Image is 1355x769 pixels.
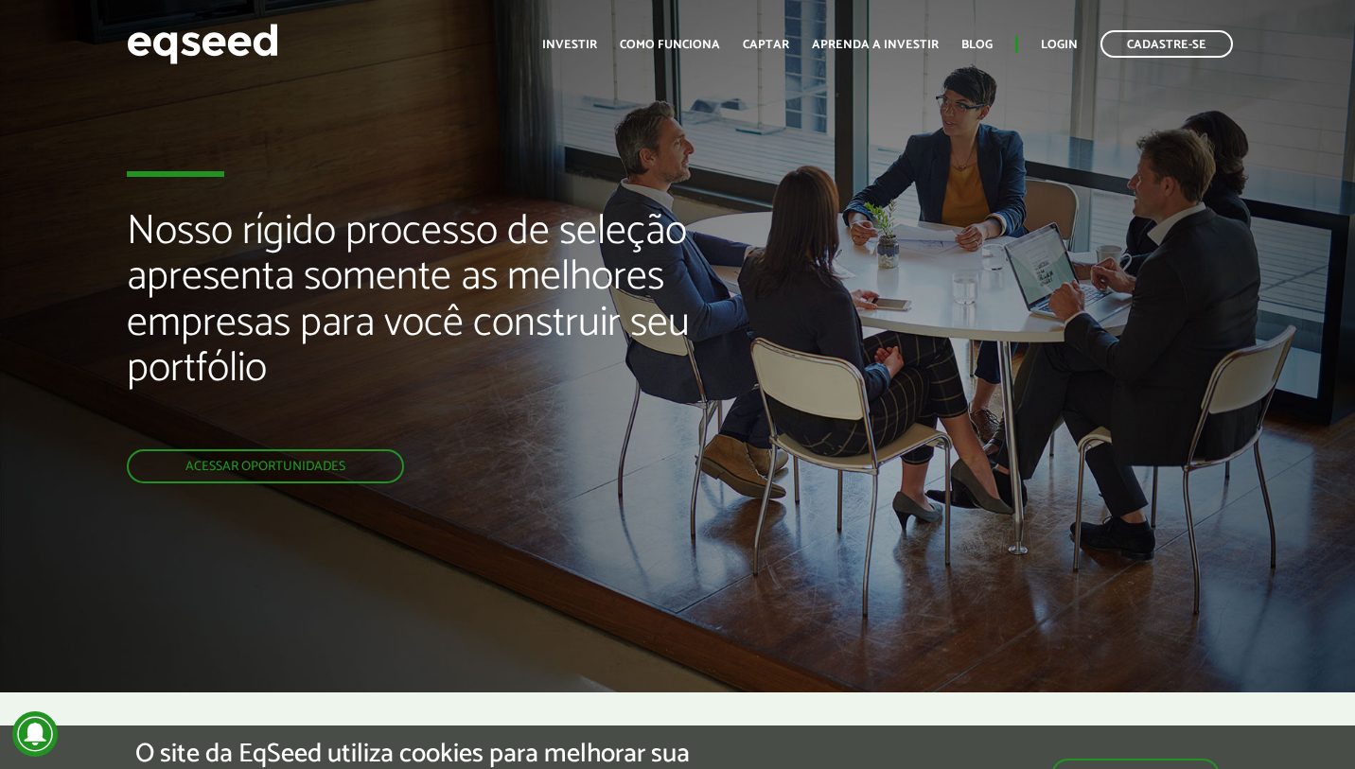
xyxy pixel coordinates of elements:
h2: Nosso rígido processo de seleção apresenta somente as melhores empresas para você construir seu p... [127,209,776,449]
a: Aprenda a investir [812,39,939,51]
a: Como funciona [620,39,720,51]
img: EqSeed [127,19,278,69]
a: Captar [743,39,789,51]
a: Blog [961,39,993,51]
a: Acessar oportunidades [127,449,404,483]
a: Cadastre-se [1100,30,1233,58]
a: Investir [542,39,597,51]
a: Login [1041,39,1078,51]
